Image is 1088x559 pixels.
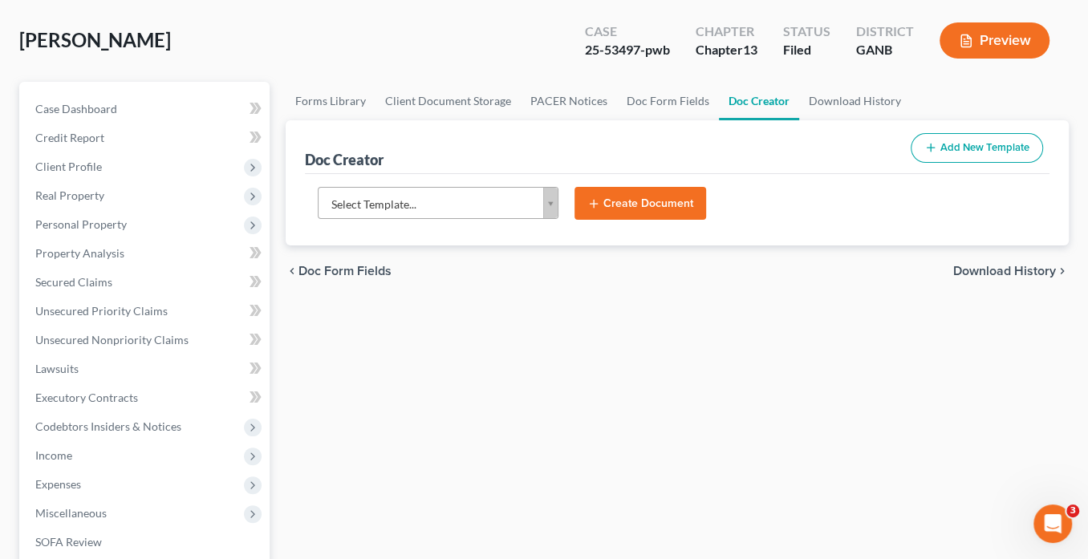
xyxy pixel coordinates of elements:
div: GANB [856,41,914,59]
span: Expenses [35,477,81,491]
span: Real Property [35,188,104,202]
a: SOFA Review [22,528,270,557]
span: [PERSON_NAME] [19,28,171,51]
span: Credit Report [35,131,104,144]
span: 3 [1066,504,1079,517]
a: Property Analysis [22,239,270,268]
div: Filed [783,41,830,59]
a: Forms Library [286,82,376,120]
span: Codebtors Insiders & Notices [35,419,181,433]
span: Doc Form Fields [298,265,392,277]
span: 13 [743,42,757,57]
a: Credit Report [22,124,270,152]
button: chevron_left Doc Form Fields [286,265,392,277]
span: SOFA Review [35,535,102,549]
a: PACER Notices [521,82,617,120]
span: Income [35,448,72,462]
span: Miscellaneous [35,506,107,520]
a: Unsecured Nonpriority Claims [22,326,270,354]
a: Select Template... [318,187,558,219]
iframe: Intercom live chat [1033,504,1072,543]
div: Chapter [696,41,757,59]
span: Property Analysis [35,246,124,260]
button: Add New Template [911,133,1043,163]
a: Lawsuits [22,354,270,383]
a: Doc Creator [719,82,799,120]
span: Secured Claims [35,275,112,289]
div: Chapter [696,22,757,41]
span: Unsecured Priority Claims [35,304,168,318]
a: Doc Form Fields [617,82,719,120]
a: Executory Contracts [22,383,270,412]
span: Personal Property [35,217,127,231]
span: Select Template... [331,194,524,215]
i: chevron_left [286,265,298,277]
div: Case [585,22,670,41]
a: Download History [799,82,911,120]
span: Client Profile [35,160,102,173]
a: Case Dashboard [22,95,270,124]
span: Download History [953,265,1056,277]
button: Preview [940,22,1049,59]
span: Lawsuits [35,362,79,375]
span: Case Dashboard [35,102,117,115]
i: chevron_right [1056,265,1069,277]
a: Client Document Storage [376,82,521,120]
div: 25-53497-pwb [585,41,670,59]
a: Secured Claims [22,268,270,297]
button: Create Document [574,187,706,221]
a: Unsecured Priority Claims [22,297,270,326]
div: District [856,22,914,41]
div: Status [783,22,830,41]
div: Doc Creator [305,150,384,169]
button: Download History chevron_right [953,265,1069,277]
span: Executory Contracts [35,391,138,404]
span: Unsecured Nonpriority Claims [35,333,189,346]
